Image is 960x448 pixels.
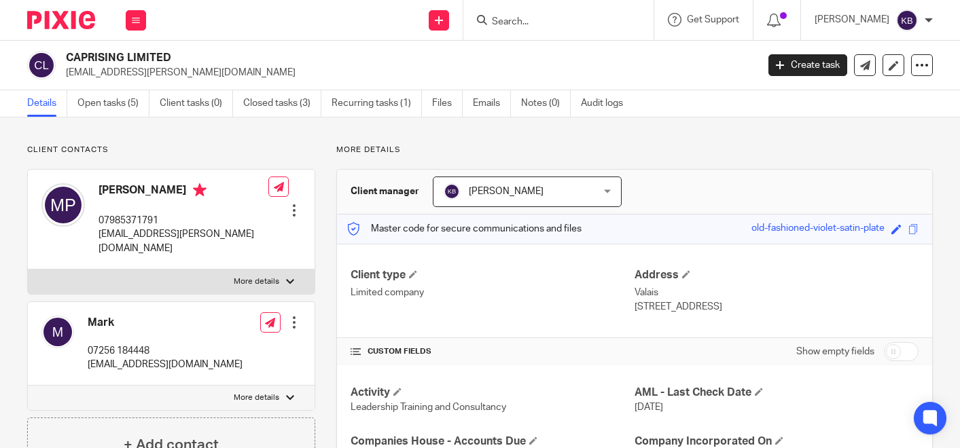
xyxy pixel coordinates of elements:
[41,183,85,227] img: svg%3E
[99,183,268,200] h4: [PERSON_NAME]
[635,286,919,299] p: Valais
[99,227,268,255] p: [EMAIL_ADDRESS][PERSON_NAME][DOMAIN_NAME]
[336,145,933,155] p: More details
[521,90,571,117] a: Notes (0)
[88,344,243,358] p: 07256 184448
[491,16,613,29] input: Search
[41,316,74,348] img: svg%3E
[66,66,748,79] p: [EMAIL_ADDRESS][PERSON_NAME][DOMAIN_NAME]
[896,10,918,31] img: svg%3E
[243,90,321,117] a: Closed tasks (3)
[160,90,233,117] a: Client tasks (0)
[351,386,635,400] h4: Activity
[581,90,633,117] a: Audit logs
[351,346,635,357] h4: CUSTOM FIELDS
[751,221,885,237] div: old-fashioned-violet-satin-plate
[193,183,207,197] i: Primary
[815,13,889,26] p: [PERSON_NAME]
[99,214,268,227] p: 07985371791
[77,90,149,117] a: Open tasks (5)
[768,54,847,76] a: Create task
[332,90,422,117] a: Recurring tasks (1)
[351,403,506,412] span: Leadership Training and Consultancy
[347,222,582,236] p: Master code for secure communications and files
[88,316,243,330] h4: Mark
[27,90,67,117] a: Details
[88,358,243,371] p: [EMAIL_ADDRESS][DOMAIN_NAME]
[635,268,919,282] h4: Address
[234,276,279,287] p: More details
[234,392,279,403] p: More details
[687,15,739,24] span: Get Support
[351,286,635,299] p: Limited company
[351,185,419,198] h3: Client manager
[27,11,95,29] img: Pixie
[444,183,460,200] img: svg%3E
[635,403,663,412] span: [DATE]
[66,51,611,65] h2: CAPRISING LIMITED
[635,300,919,314] p: [STREET_ADDRESS]
[27,145,315,155] p: Client contacts
[473,90,511,117] a: Emails
[635,386,919,400] h4: AML - Last Check Date
[351,268,635,282] h4: Client type
[469,187,544,196] span: [PERSON_NAME]
[432,90,463,117] a: Files
[796,345,874,358] label: Show empty fields
[27,51,56,79] img: svg%3E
